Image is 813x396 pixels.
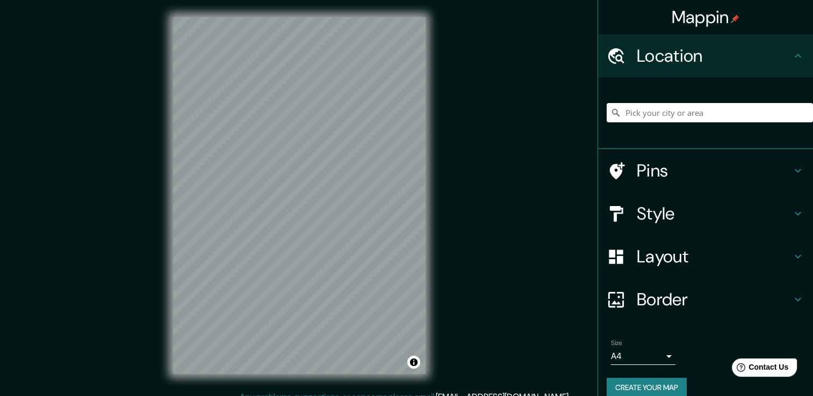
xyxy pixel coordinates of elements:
[672,6,740,28] h4: Mappin
[637,289,792,310] h4: Border
[598,278,813,321] div: Border
[598,34,813,77] div: Location
[611,348,675,365] div: A4
[637,203,792,224] h4: Style
[173,17,426,374] canvas: Map
[731,14,739,23] img: pin-icon.png
[607,103,813,122] input: Pick your city or area
[598,149,813,192] div: Pins
[598,235,813,278] div: Layout
[637,45,792,67] h4: Location
[717,354,801,384] iframe: Help widget launcher
[637,246,792,267] h4: Layout
[637,160,792,181] h4: Pins
[611,339,622,348] label: Size
[407,356,420,369] button: Toggle attribution
[598,192,813,235] div: Style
